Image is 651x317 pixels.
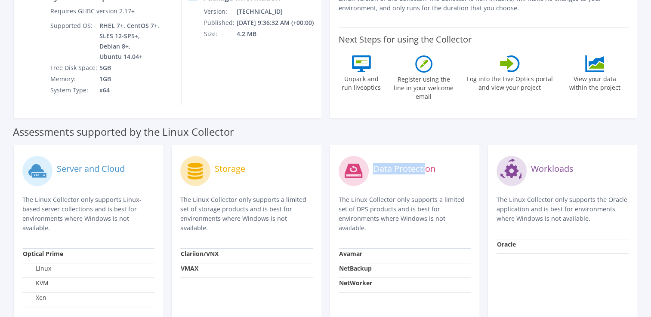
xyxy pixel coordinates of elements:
td: Free Disk Space: [50,62,99,73]
strong: VMAX [181,264,198,272]
td: 1GB [99,73,161,85]
label: Unpack and run liveoptics [342,72,381,92]
label: Linux [23,264,51,273]
strong: Clariion/VNX [181,250,219,258]
td: Size: [204,28,236,40]
p: The Linux Collector only supports the Oracle application and is best for environments where Windo... [497,195,629,223]
p: The Linux Collector only supports Linux-based server collections and is best for environments whe... [22,195,154,233]
td: Published: [204,17,236,28]
label: Storage [215,165,245,173]
strong: NetWorker [339,279,372,287]
label: Requires GLIBC version 2.17+ [50,7,135,15]
label: Next Steps for using the Collector [339,34,472,45]
td: [DATE] 9:36:32 AM (+00:00) [236,17,318,28]
td: System Type: [50,85,99,96]
strong: Avamar [339,250,362,258]
label: Register using the line in your welcome email [392,73,456,101]
td: Memory: [50,73,99,85]
p: The Linux Collector only supports a limited set of DPS products and is best for environments wher... [339,195,471,233]
td: 4.2 MB [236,28,318,40]
label: KVM [23,279,49,287]
label: Xen [23,293,46,302]
label: Log into the Live Optics portal and view your project [466,72,553,92]
td: Supported OS: [50,20,99,62]
label: Workloads [531,165,574,173]
label: Data Protection [373,165,435,173]
label: Server and Cloud [57,165,125,173]
strong: Oracle [497,240,516,248]
p: The Linux Collector only supports a limited set of storage products and is best for environments ... [180,195,312,233]
td: Version: [204,6,236,17]
strong: Optical Prime [23,250,63,258]
label: View your data within the project [564,72,626,92]
td: x64 [99,85,161,96]
td: [TECHNICAL_ID] [236,6,318,17]
label: Assessments supported by the Linux Collector [13,128,234,136]
td: RHEL 7+, CentOS 7+, SLES 12-SP5+, Debian 8+, Ubuntu 14.04+ [99,20,161,62]
strong: NetBackup [339,264,372,272]
td: 5GB [99,62,161,73]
